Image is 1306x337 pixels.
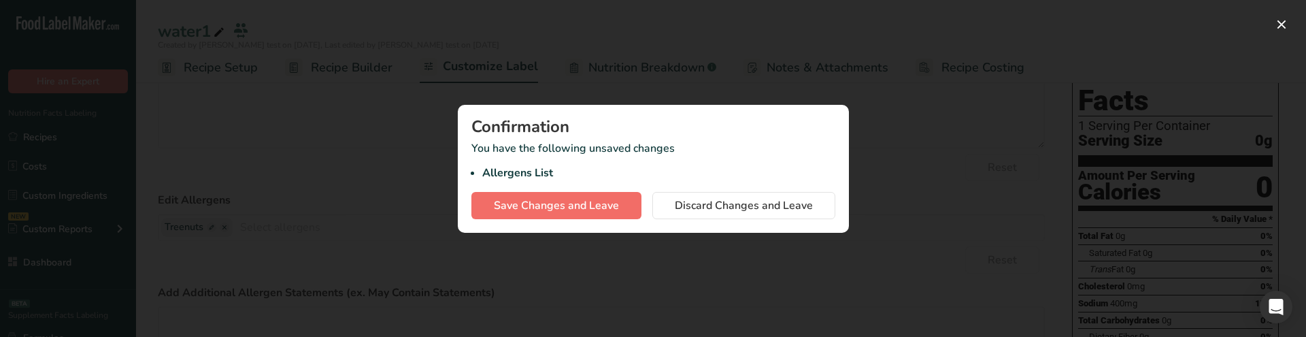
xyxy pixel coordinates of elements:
span: Save Changes and Leave [494,197,619,214]
div: Open Intercom Messenger [1260,291,1292,323]
p: You have the following unsaved changes [471,140,835,181]
button: Save Changes and Leave [471,192,641,219]
button: Discard Changes and Leave [652,192,835,219]
li: Allergens List [482,165,835,181]
span: Discard Changes and Leave [675,197,813,214]
div: Confirmation [471,118,835,135]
